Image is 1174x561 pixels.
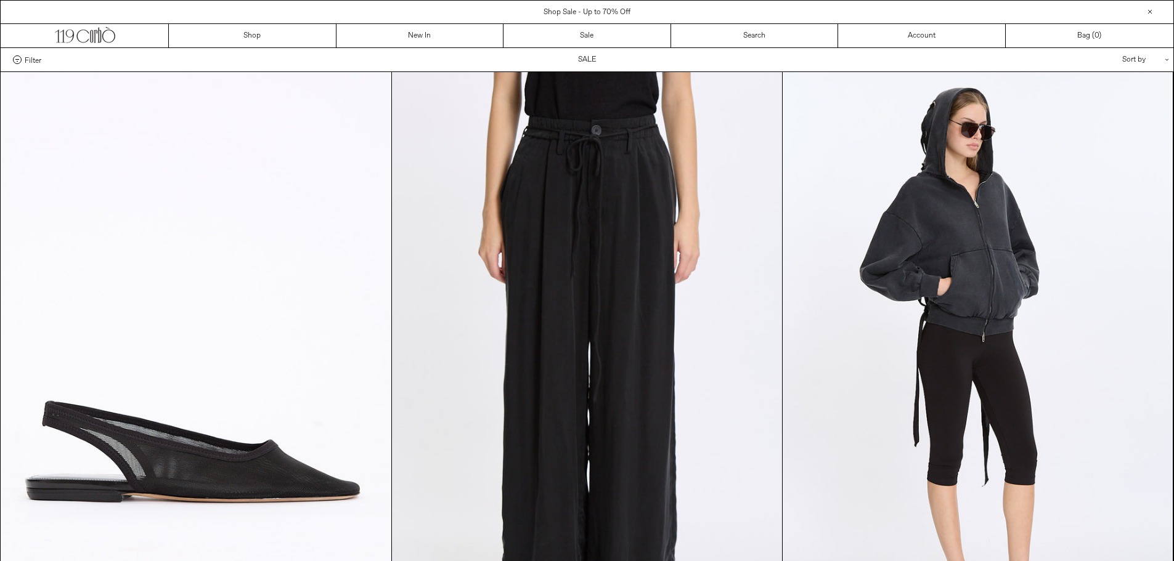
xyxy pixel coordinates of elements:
[1095,30,1101,41] span: )
[503,24,671,47] a: Sale
[1006,24,1173,47] a: Bag ()
[1050,48,1161,71] div: Sort by
[544,7,630,17] a: Shop Sale - Up to 70% Off
[1095,31,1099,41] span: 0
[671,24,839,47] a: Search
[169,24,336,47] a: Shop
[25,55,41,64] span: Filter
[838,24,1006,47] a: Account
[336,24,504,47] a: New In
